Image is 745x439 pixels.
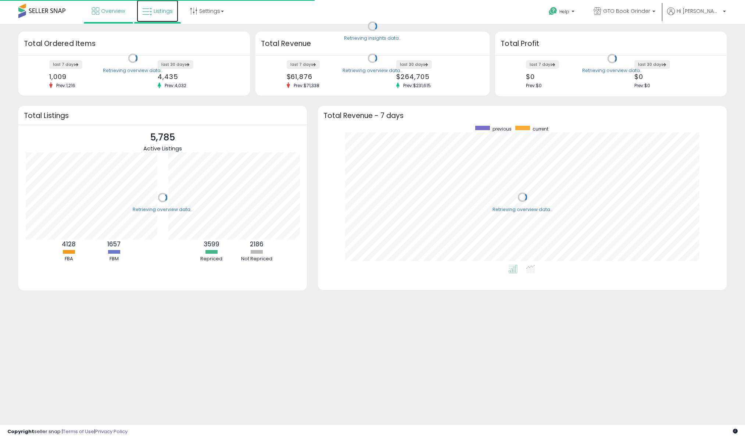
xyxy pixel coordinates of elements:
[133,207,193,213] div: Retrieving overview data..
[603,7,650,15] span: GTO Book Grinder
[559,8,569,15] span: Help
[343,67,402,74] div: Retrieving overview data..
[493,206,552,213] div: Retrieving overview data..
[543,1,582,24] a: Help
[582,68,642,74] div: Retrieving overview data..
[154,7,173,15] span: Listings
[103,67,163,74] div: Retrieving overview data..
[101,7,125,15] span: Overview
[677,7,721,15] span: Hi [PERSON_NAME]
[667,7,726,24] a: Hi [PERSON_NAME]
[548,7,558,16] i: Get Help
